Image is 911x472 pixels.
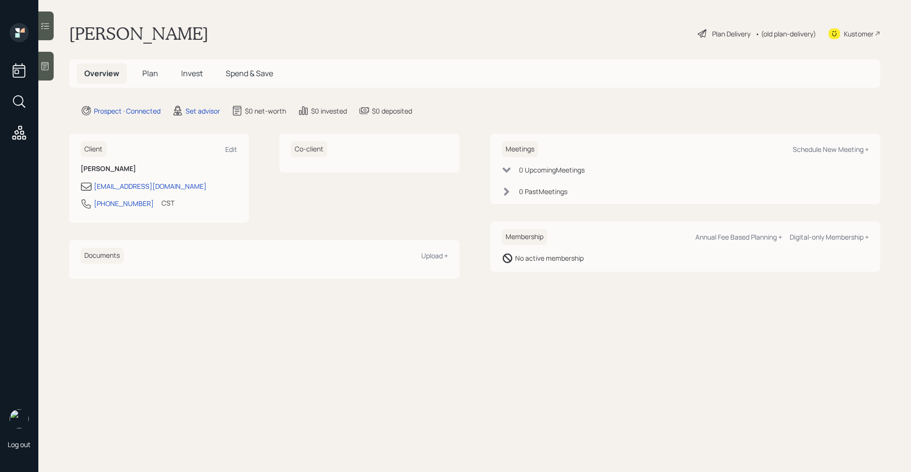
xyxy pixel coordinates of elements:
div: $0 invested [311,106,347,116]
div: Set advisor [185,106,220,116]
h6: Client [81,141,106,157]
div: 0 Past Meeting s [519,186,567,196]
h6: Meetings [502,141,538,157]
div: $0 net-worth [245,106,286,116]
span: Overview [84,68,119,79]
div: No active membership [515,253,584,263]
div: [PHONE_NUMBER] [94,198,154,208]
div: Annual Fee Based Planning + [695,232,782,242]
span: Plan [142,68,158,79]
img: retirable_logo.png [10,409,29,428]
div: Prospect · Connected [94,106,161,116]
h6: [PERSON_NAME] [81,165,237,173]
div: Schedule New Meeting + [793,145,869,154]
h6: Co-client [291,141,327,157]
h6: Documents [81,248,124,264]
span: Spend & Save [226,68,273,79]
div: Edit [225,145,237,154]
div: [EMAIL_ADDRESS][DOMAIN_NAME] [94,181,207,191]
div: 0 Upcoming Meeting s [519,165,585,175]
span: Invest [181,68,203,79]
div: Kustomer [844,29,874,39]
div: Digital-only Membership + [790,232,869,242]
h1: [PERSON_NAME] [69,23,208,44]
div: Log out [8,440,31,449]
div: $0 deposited [372,106,412,116]
div: • (old plan-delivery) [755,29,816,39]
div: Upload + [421,251,448,260]
div: CST [161,198,174,208]
div: Plan Delivery [712,29,750,39]
h6: Membership [502,229,547,245]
